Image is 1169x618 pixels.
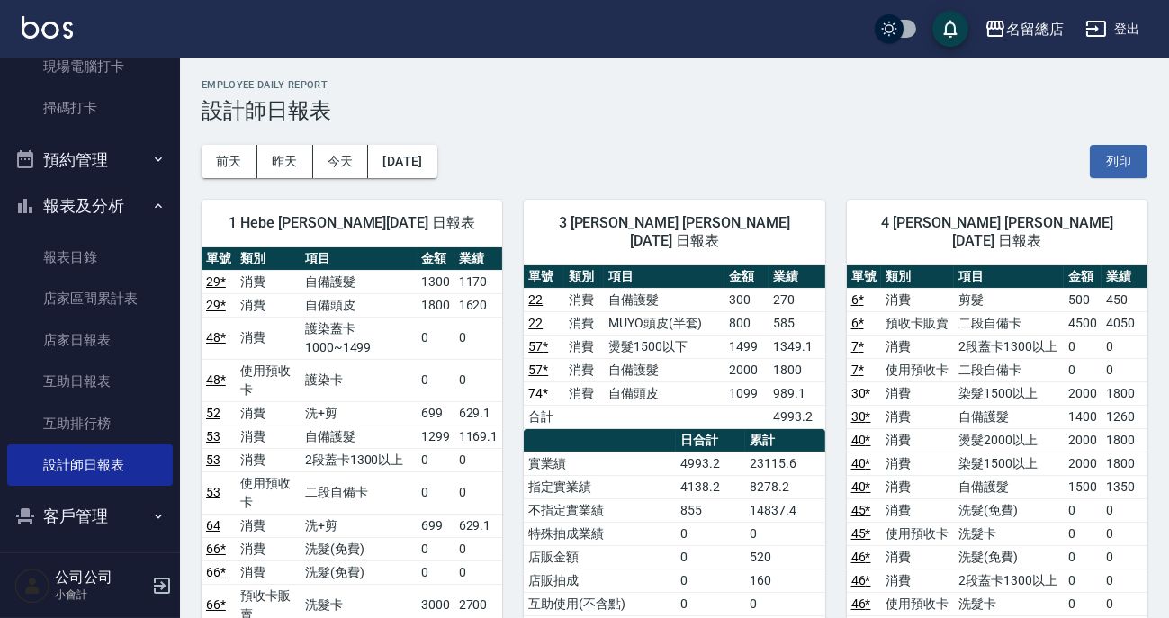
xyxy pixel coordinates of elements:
[954,381,1064,405] td: 染髮1500以上
[745,522,825,545] td: 0
[368,145,436,178] button: [DATE]
[524,265,563,289] th: 單號
[301,425,417,448] td: 自備護髮
[417,425,454,448] td: 1299
[745,569,825,592] td: 160
[881,545,954,569] td: 消費
[7,183,173,229] button: 報表及分析
[564,288,604,311] td: 消費
[881,405,954,428] td: 消費
[1102,569,1147,592] td: 0
[236,471,301,514] td: 使用預收卡
[1102,335,1147,358] td: 0
[604,311,724,335] td: MUYO頭皮(半套)
[236,317,301,359] td: 消費
[604,358,724,381] td: 自備護髮
[236,401,301,425] td: 消費
[745,498,825,522] td: 14837.4
[417,514,454,537] td: 699
[313,145,369,178] button: 今天
[206,429,220,443] a: 53
[301,514,417,537] td: 洗+剪
[7,278,173,319] a: 店家區間累計表
[564,358,604,381] td: 消費
[881,592,954,615] td: 使用預收卡
[454,425,503,448] td: 1169.1
[7,237,173,278] a: 報表目錄
[954,452,1064,475] td: 染髮1500以上
[1064,405,1102,428] td: 1400
[724,288,769,311] td: 300
[745,545,825,569] td: 520
[1064,569,1102,592] td: 0
[954,405,1064,428] td: 自備護髮
[881,569,954,592] td: 消費
[301,401,417,425] td: 洗+剪
[1102,498,1147,522] td: 0
[932,11,968,47] button: save
[881,288,954,311] td: 消費
[745,475,825,498] td: 8278.2
[954,358,1064,381] td: 二段自備卡
[236,425,301,448] td: 消費
[724,265,769,289] th: 金額
[1064,475,1102,498] td: 1500
[202,98,1147,123] h3: 設計師日報表
[524,498,676,522] td: 不指定實業績
[454,401,503,425] td: 629.1
[1064,428,1102,452] td: 2000
[545,214,803,250] span: 3 [PERSON_NAME] [PERSON_NAME] [DATE] 日報表
[7,361,173,402] a: 互助日報表
[1064,311,1102,335] td: 4500
[1102,522,1147,545] td: 0
[7,403,173,444] a: 互助排行榜
[847,265,882,289] th: 單號
[1064,545,1102,569] td: 0
[301,448,417,471] td: 2段蓋卡1300以上
[769,405,825,428] td: 4993.2
[236,359,301,401] td: 使用預收卡
[7,444,173,486] a: 設計師日報表
[236,560,301,584] td: 消費
[454,247,503,271] th: 業績
[745,429,825,452] th: 累計
[769,288,825,311] td: 270
[202,247,236,271] th: 單號
[881,265,954,289] th: 類別
[1064,288,1102,311] td: 500
[524,569,676,592] td: 店販抽成
[564,381,604,405] td: 消費
[1064,522,1102,545] td: 0
[528,292,543,307] a: 22
[868,214,1126,250] span: 4 [PERSON_NAME] [PERSON_NAME][DATE] 日報表
[724,358,769,381] td: 2000
[55,569,147,587] h5: 公司公司
[236,448,301,471] td: 消費
[454,359,503,401] td: 0
[1102,311,1147,335] td: 4050
[524,265,824,429] table: a dense table
[236,270,301,293] td: 消費
[769,311,825,335] td: 585
[1102,452,1147,475] td: 1800
[564,311,604,335] td: 消費
[954,592,1064,615] td: 洗髮卡
[881,358,954,381] td: 使用預收卡
[7,46,173,87] a: 現場電腦打卡
[524,592,676,615] td: 互助使用(不含點)
[954,265,1064,289] th: 項目
[724,311,769,335] td: 800
[676,545,745,569] td: 0
[745,452,825,475] td: 23115.6
[206,452,220,467] a: 53
[1064,265,1102,289] th: 金額
[676,429,745,452] th: 日合計
[236,293,301,317] td: 消費
[724,335,769,358] td: 1499
[676,498,745,522] td: 855
[881,522,954,545] td: 使用預收卡
[881,381,954,405] td: 消費
[417,359,454,401] td: 0
[954,569,1064,592] td: 2段蓋卡1300以上
[1102,288,1147,311] td: 450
